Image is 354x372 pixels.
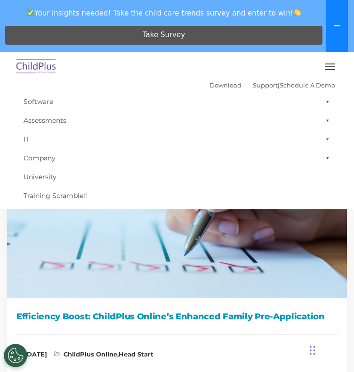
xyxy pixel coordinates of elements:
[16,351,47,361] span: [DATE]
[209,81,335,89] font: |
[4,344,27,367] button: Cookies Settings
[253,81,278,89] a: Support
[19,111,335,130] a: Assessments
[4,4,324,22] span: Your insights needed! Take the child care trends survey and enter to win!
[19,167,335,186] a: University
[16,309,338,324] h1: Efficiency Boost: ChildPlus Online’s Enhanced Family Pre-Application
[294,9,301,16] img: 👏
[64,350,117,358] a: ChildPlus Online
[119,350,153,358] a: Head Start
[307,327,354,372] iframe: Chat Widget
[14,56,58,78] img: ChildPlus by Procare Solutions
[19,130,335,149] a: IT
[5,26,322,45] a: Take Survey
[280,81,335,89] a: Schedule A Demo
[19,92,335,111] a: Software
[143,27,185,43] span: Take Survey
[19,186,335,205] a: Training Scramble!!
[209,81,241,89] a: Download
[19,149,335,167] a: Company
[54,351,153,361] span: ,
[27,9,34,16] img: ✅
[310,336,315,364] div: Drag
